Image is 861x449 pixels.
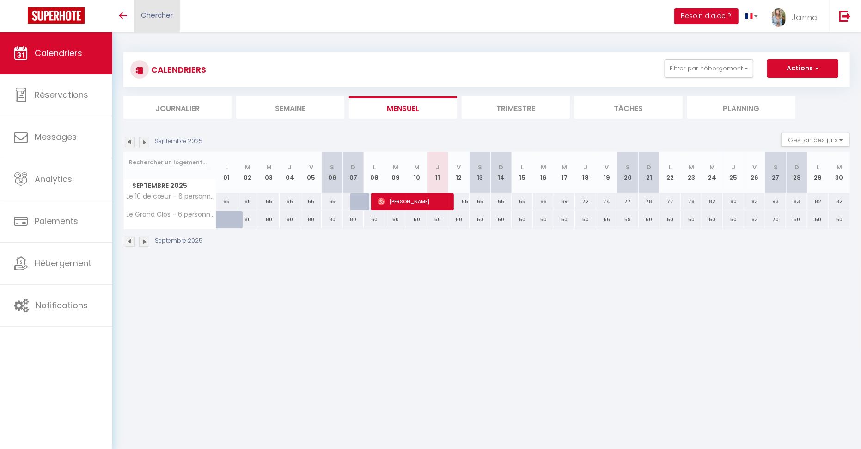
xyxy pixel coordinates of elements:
[35,215,78,227] span: Paiements
[343,152,364,193] th: 07
[541,163,546,172] abbr: M
[702,211,723,228] div: 50
[225,163,228,172] abbr: L
[288,163,292,172] abbr: J
[300,193,322,210] div: 65
[343,211,364,228] div: 80
[266,163,272,172] abbr: M
[596,193,617,210] div: 74
[216,193,238,210] div: 65
[309,163,313,172] abbr: V
[35,173,72,185] span: Analytics
[617,211,639,228] div: 59
[681,193,702,210] div: 78
[245,163,250,172] abbr: M
[236,96,344,119] li: Semaine
[470,152,491,193] th: 13
[752,163,757,172] abbr: V
[457,163,461,172] abbr: V
[491,152,512,193] th: 14
[216,152,238,193] th: 01
[533,152,554,193] th: 16
[639,193,660,210] div: 78
[665,59,753,78] button: Filtrer par hébergement
[681,211,702,228] div: 50
[554,193,575,210] div: 69
[141,10,173,20] span: Chercher
[767,59,838,78] button: Actions
[28,7,85,24] img: Super Booking
[807,193,829,210] div: 82
[584,163,587,172] abbr: J
[123,96,232,119] li: Journalier
[373,163,376,172] abbr: L
[470,211,491,228] div: 50
[723,152,744,193] th: 25
[35,131,77,143] span: Messages
[448,193,470,210] div: 65
[393,163,398,172] abbr: M
[807,211,829,228] div: 50
[448,211,470,228] div: 50
[647,163,651,172] abbr: D
[575,193,596,210] div: 72
[521,163,524,172] abbr: L
[659,193,681,210] div: 77
[723,193,744,210] div: 80
[562,163,568,172] abbr: M
[491,193,512,210] div: 65
[822,407,854,442] iframe: Chat
[533,193,554,210] div: 66
[574,96,683,119] li: Tâches
[794,163,799,172] abbr: D
[35,257,92,269] span: Hébergement
[448,152,470,193] th: 12
[512,211,533,228] div: 50
[491,211,512,228] div: 50
[554,152,575,193] th: 17
[669,163,672,172] abbr: L
[674,8,739,24] button: Besoin d'aide ?
[554,211,575,228] div: 50
[596,211,617,228] div: 56
[702,193,723,210] div: 82
[710,163,715,172] abbr: M
[639,211,660,228] div: 50
[125,193,218,200] span: Le 10 de cœur - 6 personnes - Proche campus
[258,193,280,210] div: 65
[478,163,482,172] abbr: S
[300,152,322,193] th: 05
[512,193,533,210] div: 65
[772,8,786,27] img: ...
[786,211,807,228] div: 50
[300,211,322,228] div: 80
[839,10,851,22] img: logout
[837,163,842,172] abbr: M
[462,96,570,119] li: Trimestre
[617,152,639,193] th: 20
[639,152,660,193] th: 21
[280,193,301,210] div: 65
[351,163,356,172] abbr: D
[829,193,850,210] div: 82
[765,211,787,228] div: 70
[744,193,765,210] div: 83
[744,152,765,193] th: 26
[155,137,202,146] p: Septembre 2025
[807,152,829,193] th: 29
[237,193,258,210] div: 65
[237,152,258,193] th: 02
[702,152,723,193] th: 24
[470,193,491,210] div: 65
[533,211,554,228] div: 50
[427,211,449,228] div: 50
[280,152,301,193] th: 04
[765,152,787,193] th: 27
[427,152,449,193] th: 11
[829,152,850,193] th: 30
[687,96,795,119] li: Planning
[406,211,427,228] div: 50
[689,163,694,172] abbr: M
[322,152,343,193] th: 06
[575,152,596,193] th: 18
